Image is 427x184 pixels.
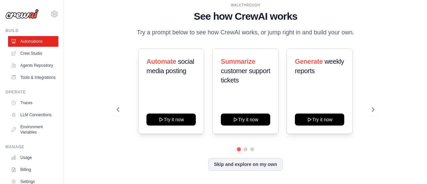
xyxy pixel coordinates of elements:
[146,58,176,65] span: Automate
[117,10,374,22] h1: See how CrewAI works
[295,58,344,74] span: weekly reports
[5,144,58,150] div: Manage
[8,48,58,59] a: Crew Studio
[146,114,196,126] button: Try it now
[8,72,58,83] a: Tools & Integrations
[295,114,344,126] button: Try it now
[146,58,194,74] span: social media posting
[295,58,323,65] span: Generate
[8,152,58,163] a: Usage
[8,98,58,108] a: Traces
[8,36,58,47] a: Automations
[8,110,58,120] a: LLM Connections
[8,60,58,71] a: Agents Repository
[5,9,39,19] img: Logo
[8,164,58,175] a: Billing
[133,28,358,37] p: Try a prompt below to see how CrewAI works, or jump right in and build your own.
[221,58,255,65] span: Summarize
[5,89,58,95] div: Operate
[117,3,374,8] div: WALKTHROUGH
[221,114,270,126] button: Try it now
[221,67,270,84] span: customer support tickets
[8,122,58,138] a: Environment Variables
[208,158,283,171] button: Skip and explore on my own
[5,28,58,33] div: Build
